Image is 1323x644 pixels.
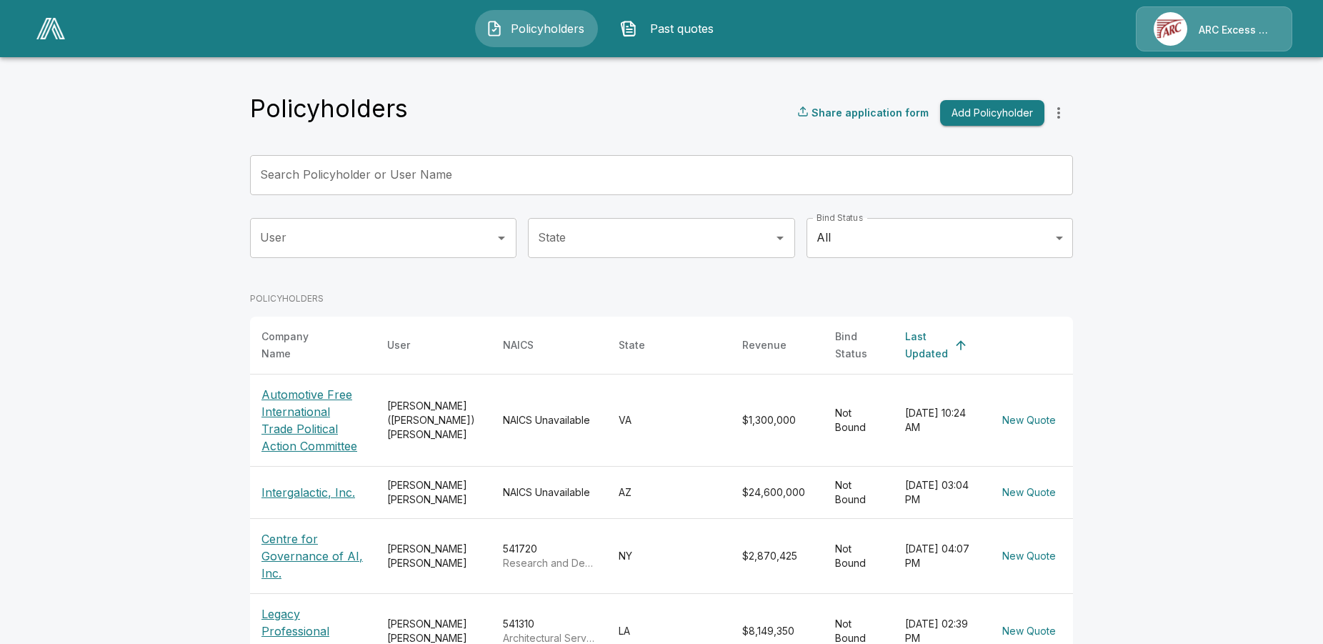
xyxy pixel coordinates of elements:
td: NAICS Unavailable [491,466,607,518]
button: more [1044,99,1073,127]
td: NAICS Unavailable [491,374,607,466]
span: Past quotes [643,20,722,37]
button: Past quotes IconPast quotes [609,10,732,47]
div: Revenue [742,337,787,354]
td: Not Bound [824,374,894,466]
button: Open [491,228,511,248]
img: Agency Icon [1154,12,1187,46]
p: ARC Excess & Surplus [1199,23,1274,37]
h4: Policyholders [250,94,408,124]
td: $2,870,425 [731,518,824,593]
div: User [387,337,410,354]
img: Past quotes Icon [620,20,637,37]
button: Add Policyholder [940,100,1044,127]
p: POLICYHOLDERS [250,292,1073,305]
div: [PERSON_NAME] ([PERSON_NAME]) [PERSON_NAME] [387,399,480,442]
td: NY [607,518,731,593]
p: Automotive Free International Trade Political Action Committee [261,386,364,455]
th: Bind Status [824,317,894,375]
span: Policyholders [509,20,587,37]
div: Company Name [261,328,339,362]
p: Share application form [812,105,929,120]
td: Not Bound [824,466,894,518]
button: New Quote [997,543,1062,570]
div: 541720 [503,542,596,570]
button: Open [770,228,790,248]
td: $24,600,000 [731,466,824,518]
div: Last Updated [905,328,948,362]
p: Centre for Governance of AI, Inc. [261,530,364,582]
button: New Quote [997,407,1062,434]
a: Agency IconARC Excess & Surplus [1136,6,1292,51]
div: [PERSON_NAME] [PERSON_NAME] [387,542,480,570]
p: Research and Development in the Social Sciences and Humanities [503,556,596,570]
button: New Quote [997,480,1062,506]
td: [DATE] 03:04 PM [894,466,985,518]
td: [DATE] 10:24 AM [894,374,985,466]
p: Intergalactic, Inc. [261,484,364,501]
img: AA Logo [36,18,65,39]
button: Policyholders IconPolicyholders [475,10,598,47]
div: [PERSON_NAME] [PERSON_NAME] [387,478,480,507]
label: Bind Status [817,212,863,224]
div: All [807,218,1073,258]
td: $1,300,000 [731,374,824,466]
td: [DATE] 04:07 PM [894,518,985,593]
td: VA [607,374,731,466]
td: Not Bound [824,518,894,593]
div: State [619,337,645,354]
img: Policyholders Icon [486,20,503,37]
a: Add Policyholder [934,100,1044,127]
td: AZ [607,466,731,518]
div: NAICS [503,337,534,354]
